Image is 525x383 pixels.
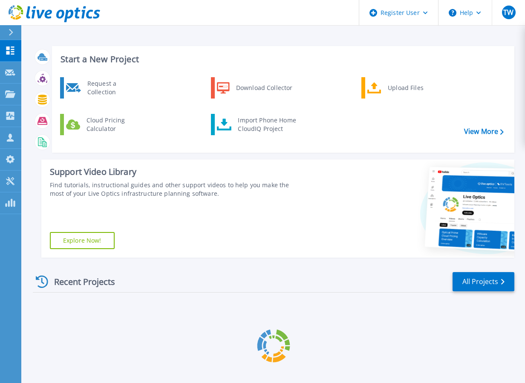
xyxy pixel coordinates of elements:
[503,9,513,16] span: TW
[232,79,296,96] div: Download Collector
[234,116,300,133] div: Import Phone Home CloudIQ Project
[50,232,115,249] a: Explore Now!
[464,128,504,136] a: View More
[50,181,295,198] div: Find tutorials, instructional guides and other support videos to help you make the most of your L...
[83,79,145,96] div: Request a Collection
[60,114,147,135] a: Cloud Pricing Calculator
[384,79,447,96] div: Upload Files
[453,272,514,291] a: All Projects
[61,55,503,64] h3: Start a New Project
[50,166,295,177] div: Support Video Library
[33,271,127,292] div: Recent Projects
[211,77,298,99] a: Download Collector
[60,77,147,99] a: Request a Collection
[82,116,145,133] div: Cloud Pricing Calculator
[361,77,449,99] a: Upload Files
